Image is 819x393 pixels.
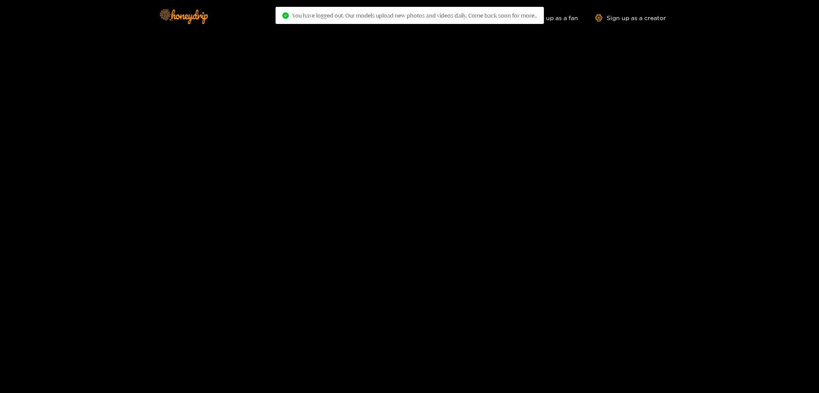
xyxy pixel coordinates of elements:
a: Sign up as a creator [595,14,666,21]
a: Sign up as a fan [520,14,578,21]
span: check-circle [282,12,289,19]
span: You have logged out. Our models upload new photos and videos daily. Come back soon for more.. [292,12,537,19]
